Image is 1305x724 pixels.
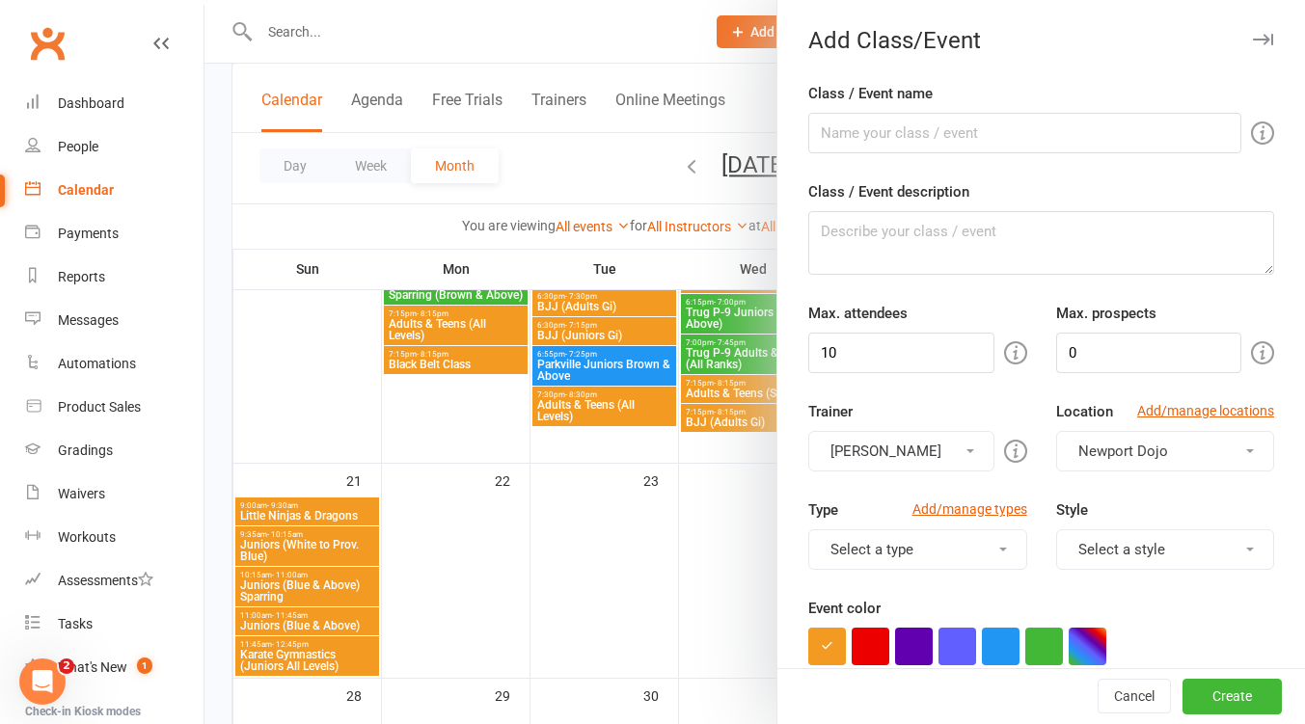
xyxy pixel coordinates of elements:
[25,299,204,342] a: Messages
[58,529,116,545] div: Workouts
[1056,431,1274,471] button: Newport Dojo
[25,255,204,299] a: Reports
[25,342,204,386] a: Automations
[58,226,119,241] div: Payments
[58,486,105,501] div: Waivers
[58,95,124,111] div: Dashboard
[808,82,933,105] label: Class / Event name
[25,559,204,603] a: Assessments
[777,27,1305,54] div: Add Class/Event
[1056,529,1274,570] button: Select a style
[808,400,853,423] label: Trainer
[58,616,93,631] div: Tasks
[25,82,204,125] a: Dashboard
[1056,400,1113,423] label: Location
[808,529,1026,570] button: Select a type
[808,597,881,620] label: Event color
[58,139,98,154] div: People
[58,442,113,458] div: Gradings
[1137,400,1274,421] a: Add/manage locations
[1056,498,1088,522] label: Style
[25,169,204,212] a: Calendar
[808,431,993,471] button: [PERSON_NAME]
[25,472,204,516] a: Waivers
[137,657,152,674] span: 1
[1056,302,1156,325] label: Max. prospects
[808,113,1241,153] input: Name your class / event
[808,498,838,522] label: Type
[59,658,74,674] span: 2
[25,429,204,472] a: Gradings
[58,399,141,415] div: Product Sales
[1078,442,1168,460] span: Newport Dojo
[25,603,204,646] a: Tasks
[808,180,969,203] label: Class / Event description
[23,19,71,67] a: Clubworx
[25,386,204,429] a: Product Sales
[19,658,66,705] iframe: Intercom live chat
[808,302,908,325] label: Max. attendees
[58,269,105,284] div: Reports
[25,212,204,255] a: Payments
[1098,680,1171,714] button: Cancel
[58,182,114,198] div: Calendar
[58,312,119,328] div: Messages
[58,573,153,588] div: Assessments
[58,659,127,675] div: What's New
[25,646,204,689] a: What's New1
[25,125,204,169] a: People
[25,516,204,559] a: Workouts
[1183,680,1282,714] button: Create
[912,498,1027,520] a: Add/manage types
[58,356,136,371] div: Automations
